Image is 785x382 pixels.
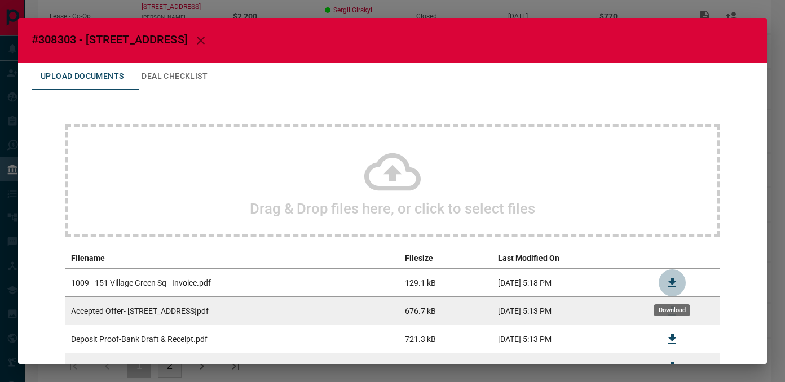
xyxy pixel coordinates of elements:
td: 129.1 kB [399,269,493,297]
th: Filesize [399,248,493,269]
td: 721.3 kB [399,325,493,353]
td: [DATE] 5:13 PM [492,297,653,325]
td: [DATE] 5:18 PM [492,269,653,297]
td: Deposit Receipt- [STREET_ADDRESS]pdf [65,353,399,381]
th: Last Modified On [492,248,653,269]
th: Filename [65,248,399,269]
th: download action column [653,248,691,269]
td: 281.7 kB [399,353,493,381]
td: Deposit Proof-Bank Draft & Receipt.pdf [65,325,399,353]
button: Download [659,354,686,381]
button: Download [659,269,686,296]
h2: Drag & Drop files here, or click to select files [250,200,535,217]
div: Download [654,304,690,316]
div: Drag & Drop files here, or click to select files [65,124,720,237]
span: #308303 - [STREET_ADDRESS] [32,33,187,46]
button: Upload Documents [32,63,133,90]
td: [DATE] 5:13 PM [492,325,653,353]
button: Download [659,326,686,353]
button: Deal Checklist [133,63,217,90]
td: Accepted Offer- [STREET_ADDRESS]pdf [65,297,399,325]
th: delete file action column [691,248,720,269]
td: 676.7 kB [399,297,493,325]
td: [DATE] 4:33 PM [492,353,653,381]
td: 1009 - 151 Village Green Sq - Invoice.pdf [65,269,399,297]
